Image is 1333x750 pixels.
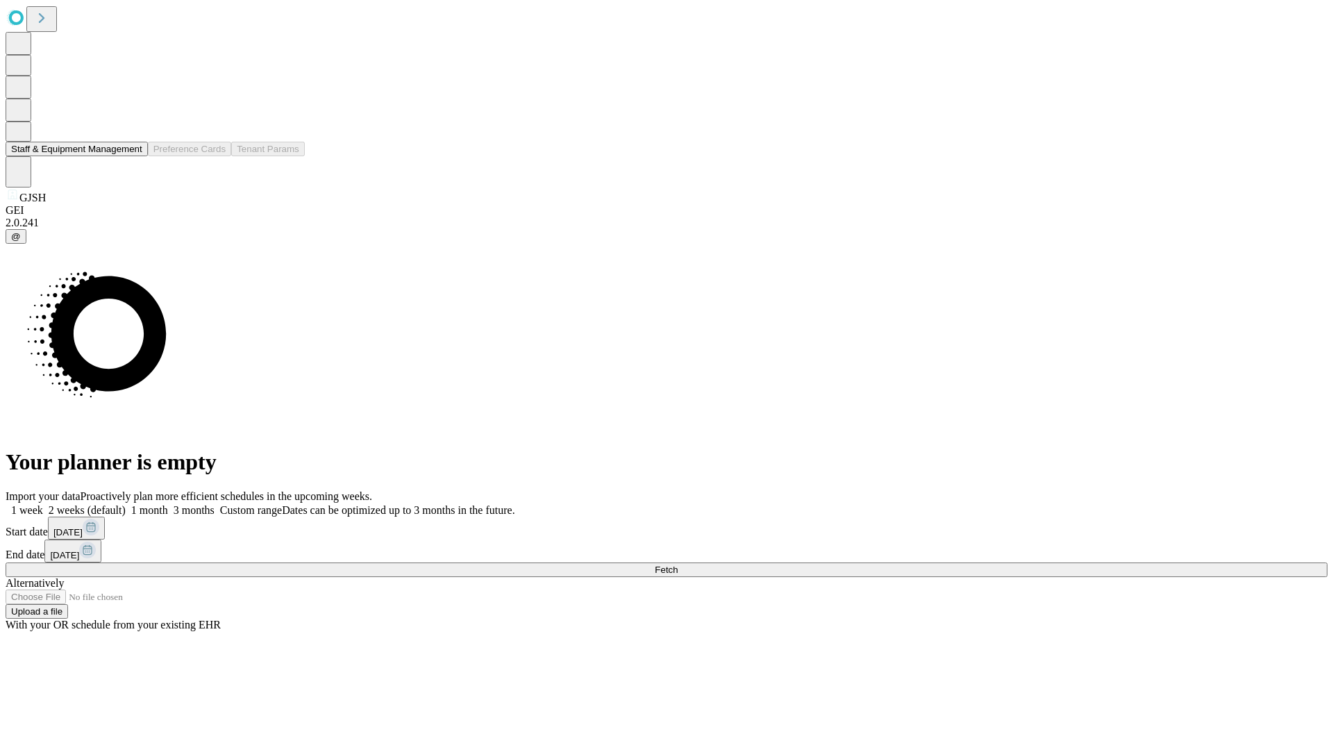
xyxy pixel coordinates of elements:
span: 3 months [174,504,215,516]
button: Staff & Equipment Management [6,142,148,156]
span: @ [11,231,21,242]
span: Fetch [655,565,678,575]
span: 1 week [11,504,43,516]
div: End date [6,540,1327,562]
div: 2.0.241 [6,217,1327,229]
span: With your OR schedule from your existing EHR [6,619,221,631]
span: GJSH [19,192,46,203]
button: Tenant Params [231,142,305,156]
button: [DATE] [48,517,105,540]
span: Proactively plan more efficient schedules in the upcoming weeks. [81,490,372,502]
div: GEI [6,204,1327,217]
div: Start date [6,517,1327,540]
button: Preference Cards [148,142,231,156]
h1: Your planner is empty [6,449,1327,475]
span: Custom range [220,504,282,516]
span: Alternatively [6,577,64,589]
span: 1 month [131,504,168,516]
span: [DATE] [53,527,83,537]
span: Import your data [6,490,81,502]
span: [DATE] [50,550,79,560]
button: [DATE] [44,540,101,562]
span: 2 weeks (default) [49,504,126,516]
span: Dates can be optimized up to 3 months in the future. [282,504,514,516]
button: Upload a file [6,604,68,619]
button: Fetch [6,562,1327,577]
button: @ [6,229,26,244]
